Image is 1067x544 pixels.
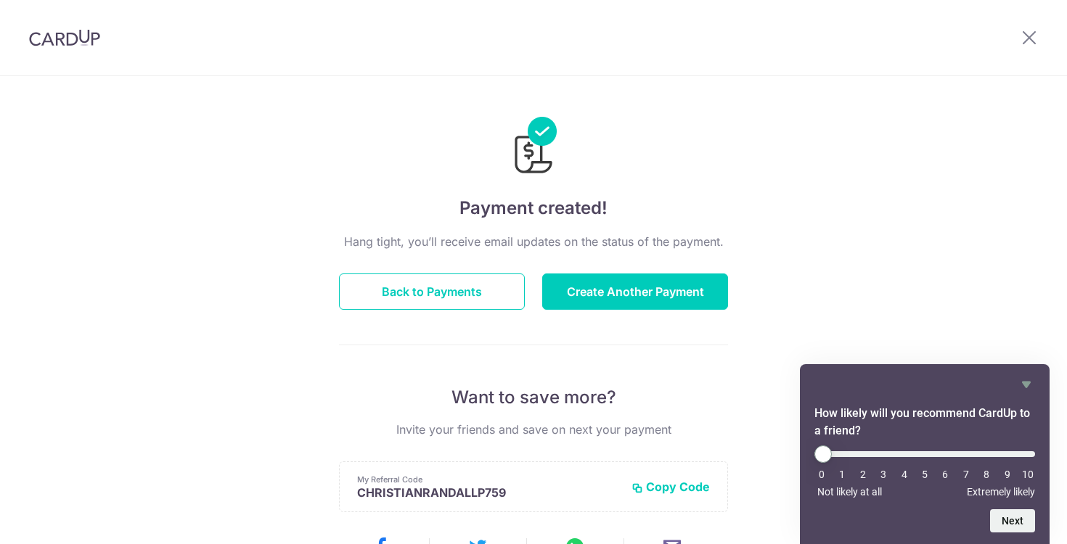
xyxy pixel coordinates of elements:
[339,233,728,250] p: Hang tight, you’ll receive email updates on the status of the payment.
[817,486,882,498] span: Not likely at all
[835,469,849,480] li: 1
[1000,469,1015,480] li: 9
[979,469,994,480] li: 8
[814,405,1035,440] h2: How likely will you recommend CardUp to a friend? Select an option from 0 to 10, with 0 being Not...
[339,195,728,221] h4: Payment created!
[897,469,912,480] li: 4
[959,469,973,480] li: 7
[938,469,952,480] li: 6
[814,469,829,480] li: 0
[967,486,1035,498] span: Extremely likely
[542,273,728,310] button: Create Another Payment
[339,273,525,310] button: Back to Payments
[510,117,557,178] img: Payments
[29,29,100,46] img: CardUp
[339,386,728,409] p: Want to save more?
[631,479,710,494] button: Copy Code
[357,474,620,485] p: My Referral Code
[814,376,1035,532] div: How likely will you recommend CardUp to a friend? Select an option from 0 to 10, with 0 being Not...
[357,485,620,500] p: CHRISTIANRANDALLP759
[814,445,1035,498] div: How likely will you recommend CardUp to a friend? Select an option from 0 to 10, with 0 being Not...
[990,509,1035,532] button: Next question
[1018,376,1035,393] button: Hide survey
[1021,469,1035,480] li: 10
[856,469,870,480] li: 2
[339,421,728,438] p: Invite your friends and save on next your payment
[876,469,891,480] li: 3
[917,469,932,480] li: 5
